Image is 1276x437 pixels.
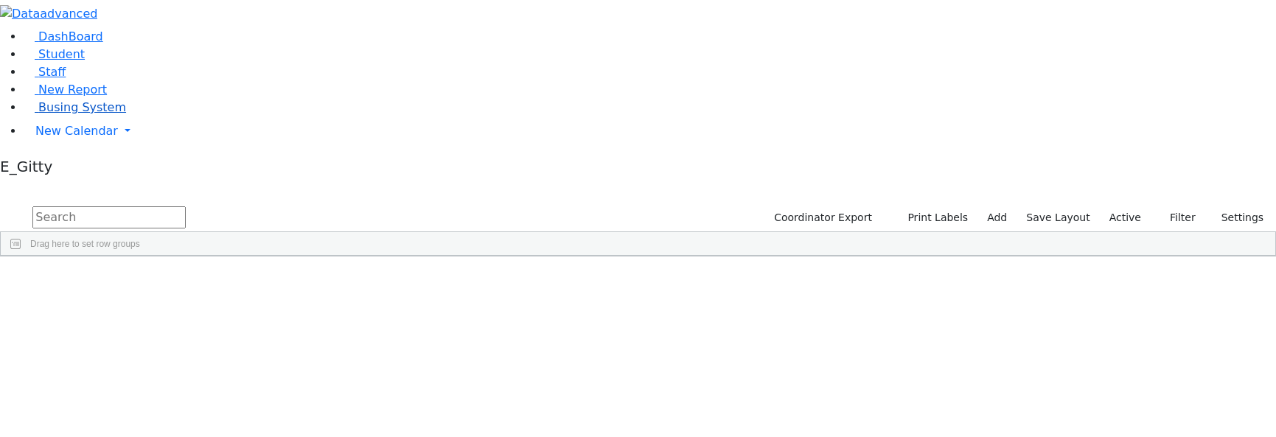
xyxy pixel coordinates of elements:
span: DashBoard [38,29,103,43]
button: Settings [1202,206,1270,229]
a: Student [24,47,85,61]
span: Student [38,47,85,61]
a: Busing System [24,100,126,114]
button: Filter [1151,206,1202,229]
span: Staff [38,65,66,79]
span: Busing System [38,100,126,114]
a: New Calendar [24,116,1276,146]
a: New Report [24,83,107,97]
input: Search [32,206,186,228]
button: Print Labels [890,206,975,229]
span: New Report [38,83,107,97]
label: Active [1103,206,1148,229]
a: DashBoard [24,29,103,43]
a: Staff [24,65,66,79]
a: Add [980,206,1014,229]
span: Drag here to set row groups [30,239,140,249]
button: Coordinator Export [764,206,879,229]
button: Save Layout [1019,206,1096,229]
span: New Calendar [35,124,118,138]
